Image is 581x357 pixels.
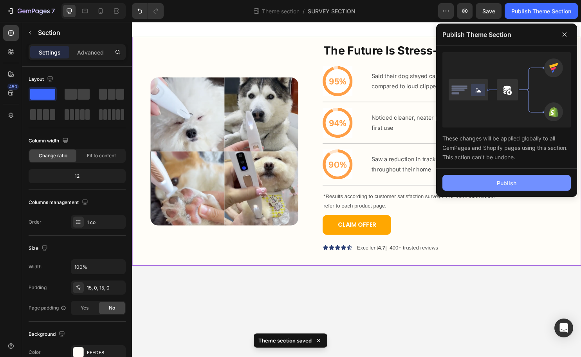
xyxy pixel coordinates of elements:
[3,3,58,19] button: 7
[308,7,355,15] span: SURVEY SECTION
[497,179,516,187] div: Publish
[39,152,67,159] span: Change ratio
[250,138,368,149] p: Saw a reduction in tracking dirt and debris
[200,178,469,188] p: *Results according to customer satisfaction surveys. For more information
[303,7,305,15] span: /
[215,207,255,218] p: CLAIM OFFER
[250,62,375,73] p: compared to loud clippers
[199,202,271,223] button: <p>CLAIM OFFER</p>
[77,48,104,56] p: Advanced
[482,8,495,15] span: Save
[511,7,571,15] div: Publish Theme Section
[250,106,377,116] p: first use
[109,304,115,311] span: No
[132,22,581,357] iframe: Design area
[29,243,49,254] div: Size
[200,188,469,197] p: refer to each product page.
[260,7,301,15] span: Theme section
[235,231,320,241] p: Excellent | 400+ trusted reviews
[30,171,124,182] div: 12
[38,28,108,37] p: Section
[250,149,368,160] p: throughout their home
[87,349,124,356] div: FFFDF8
[199,22,470,38] h2: The Future Is Stress-Free Grooming! 🐾
[29,329,67,340] div: Background
[87,284,124,291] div: 15, 0, 15, 0
[29,136,70,146] div: Column width
[29,304,67,311] div: Page padding
[81,304,88,311] span: Yes
[554,319,573,337] div: Open Intercom Messenger
[29,197,90,208] div: Columns management
[39,48,61,56] p: Settings
[7,84,19,90] div: 450
[258,337,312,344] p: Theme section saved
[257,233,265,239] strong: 4.7
[51,6,55,16] p: 7
[87,152,116,159] span: Fit to content
[87,219,124,226] div: 1 col
[476,3,502,19] button: Save
[29,284,47,291] div: Padding
[250,95,377,106] p: Noticed cleaner, neater paw appearance after
[132,3,164,19] div: Undo/Redo
[235,231,320,241] div: Rich Text Editor. Editing area: main
[250,51,375,62] p: Said their dog stayed calmer during trimming
[442,175,571,191] button: Publish
[505,3,578,19] button: Publish Theme Section
[29,74,55,85] div: Layout
[71,260,125,274] input: Auto
[29,263,41,270] div: Width
[29,349,41,356] div: Color
[442,30,511,39] p: Publish Theme Section
[442,127,571,162] div: These changes will be applied globally to all GemPages and Shopify pages using this section. This...
[29,219,41,226] div: Order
